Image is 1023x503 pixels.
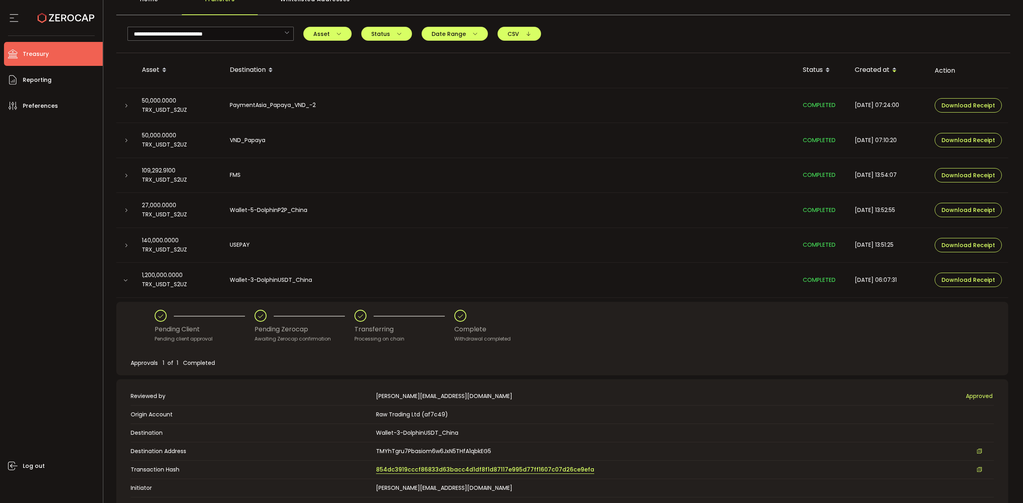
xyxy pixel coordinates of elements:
[223,63,796,77] div: Destination
[23,48,49,60] span: Treasury
[432,31,478,37] span: Date Range
[135,271,223,289] div: 1,200,000.0000 TRX_USDT_S2UZ
[223,275,796,285] div: Wallet-3-DolphinUSDT_China
[935,273,1002,287] button: Download Receipt
[941,207,995,213] span: Download Receipt
[131,359,215,367] span: Approvals 1 of 1 Completed
[135,63,223,77] div: Asset
[803,101,836,109] span: COMPLETED
[376,392,512,400] span: [PERSON_NAME][EMAIL_ADDRESS][DOMAIN_NAME]
[848,170,928,180] div: [DATE] 13:54:07
[803,136,836,144] span: COMPLETED
[131,429,372,437] span: Destination
[155,335,255,343] div: Pending client approval
[135,201,223,219] div: 27,000.0000 TRX_USDT_S2UZ
[376,484,512,492] span: [PERSON_NAME][EMAIL_ADDRESS][DOMAIN_NAME]
[803,276,836,284] span: COMPLETED
[135,236,223,254] div: 140,000.0000 TRX_USDT_S2UZ
[796,63,848,77] div: Status
[371,31,402,37] span: Status
[941,277,995,283] span: Download Receipt
[941,137,995,143] span: Download Receipt
[376,447,491,455] span: TMYhTgru7Pbasiom6w6JxN5THfA1qbkEG5
[131,484,372,492] span: Initiator
[848,240,928,250] div: [DATE] 13:51:25
[941,172,995,178] span: Download Receipt
[255,322,354,337] div: Pending Zerocap
[983,465,1023,503] iframe: Chat Widget
[928,66,1008,75] div: Action
[23,100,58,112] span: Preferences
[941,103,995,108] span: Download Receipt
[454,322,511,337] div: Complete
[376,465,594,474] span: 854dc3919cccf86833d63bacc4d1df8f1d87117e995d77ff1607c07d26ce9efa
[155,322,255,337] div: Pending Client
[361,27,412,41] button: Status
[354,322,454,337] div: Transferring
[313,31,342,37] span: Asset
[376,429,458,437] span: Wallet-3-DolphinUSDT_China
[23,74,52,86] span: Reporting
[223,240,796,250] div: USEPAY
[935,168,1002,182] button: Download Receipt
[803,171,836,179] span: COMPLETED
[848,101,928,110] div: [DATE] 07:24:00
[223,101,796,110] div: PaymentAsia_Papaya_VND_-2
[303,27,352,41] button: Asset
[223,136,796,145] div: VND_Papaya
[935,203,1002,217] button: Download Receipt
[966,392,993,400] span: Approved
[223,206,796,215] div: Wallet-5-DolphinP2P_China
[131,410,372,419] span: Origin Account
[848,275,928,285] div: [DATE] 06:07:31
[935,133,1002,147] button: Download Receipt
[422,27,488,41] button: Date Range
[848,63,928,77] div: Created at
[135,131,223,149] div: 50,000.0000 TRX_USDT_S2UZ
[354,335,454,343] div: Processing on chain
[941,242,995,248] span: Download Receipt
[803,241,836,249] span: COMPLETED
[454,335,511,343] div: Withdrawal completed
[23,460,45,472] span: Log out
[223,170,796,180] div: FMS
[848,206,928,215] div: [DATE] 13:52:55
[376,410,448,418] span: Raw Trading Ltd (af7c49)
[135,166,223,184] div: 109,292.9100 TRX_USDT_S2UZ
[935,238,1002,252] button: Download Receipt
[498,27,541,41] button: CSV
[848,136,928,145] div: [DATE] 07:10:20
[131,447,372,455] span: Destination Address
[935,98,1002,113] button: Download Receipt
[508,31,531,37] span: CSV
[803,206,836,214] span: COMPLETED
[135,96,223,115] div: 50,000.0000 TRX_USDT_S2UZ
[255,335,354,343] div: Awaiting Zerocap confirmation
[131,465,372,474] span: Transaction Hash
[131,392,372,400] span: Reviewed by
